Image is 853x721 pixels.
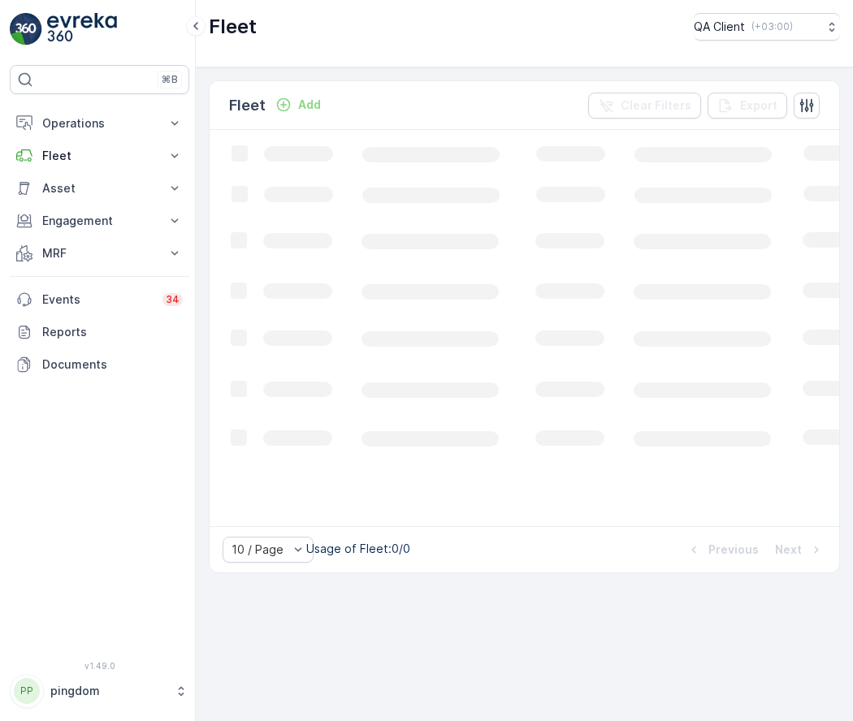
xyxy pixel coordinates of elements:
[42,356,183,373] p: Documents
[694,19,745,35] p: QA Client
[209,14,257,40] p: Fleet
[775,542,802,558] p: Next
[42,245,157,261] p: MRF
[10,205,189,237] button: Engagement
[306,541,410,557] p: Usage of Fleet : 0/0
[269,95,327,114] button: Add
[162,73,178,86] p: ⌘B
[42,115,157,132] p: Operations
[229,94,266,117] p: Fleet
[10,237,189,270] button: MRF
[42,291,153,308] p: Events
[10,348,189,381] a: Documents
[166,293,180,306] p: 34
[298,97,321,113] p: Add
[42,213,157,229] p: Engagement
[740,97,777,114] p: Export
[588,93,701,119] button: Clear Filters
[47,13,117,45] img: logo_light-DOdMpM7g.png
[751,20,793,33] p: ( +03:00 )
[10,172,189,205] button: Asset
[694,13,840,41] button: QA Client(+03:00)
[42,324,183,340] p: Reports
[708,542,759,558] p: Previous
[14,678,40,704] div: PP
[10,107,189,140] button: Operations
[684,540,760,559] button: Previous
[42,180,157,196] p: Asset
[10,283,189,316] a: Events34
[10,140,189,172] button: Fleet
[773,540,826,559] button: Next
[708,93,787,119] button: Export
[10,674,189,708] button: PPpingdom
[10,316,189,348] a: Reports
[10,13,42,45] img: logo
[10,661,189,671] span: v 1.49.0
[50,683,167,699] p: pingdom
[42,148,157,164] p: Fleet
[621,97,691,114] p: Clear Filters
